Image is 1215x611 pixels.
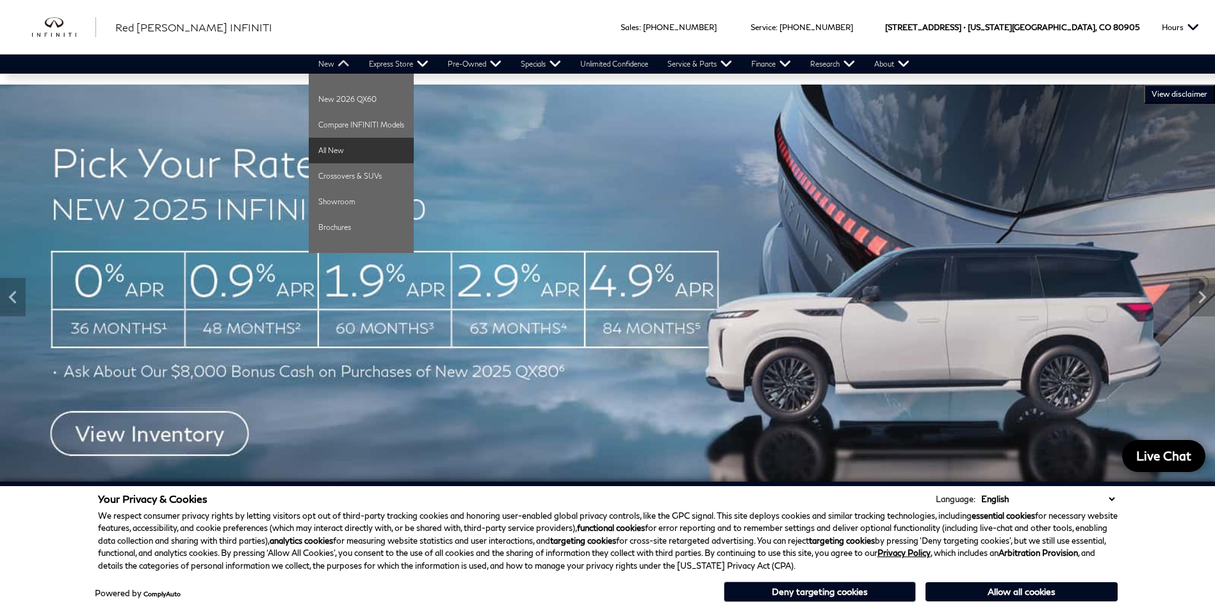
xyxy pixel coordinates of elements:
button: Deny targeting cookies [724,582,916,602]
span: Your Privacy & Cookies [98,493,208,505]
strong: targeting cookies [550,535,616,546]
span: : [776,22,778,32]
span: Red [PERSON_NAME] INFINITI [115,21,272,33]
a: Specials [511,54,571,74]
a: Live Chat [1122,440,1205,472]
a: [PHONE_NUMBER] [643,22,717,32]
strong: functional cookies [577,523,645,533]
a: Finance [742,54,801,74]
select: Language Select [978,493,1118,505]
a: infiniti [32,17,96,38]
a: Service & Parts [658,54,742,74]
a: Compare INFINITI Models [309,112,414,138]
a: Brochures [309,215,414,240]
a: New 2026 QX60 [309,86,414,112]
div: Powered by [95,589,181,598]
a: [STREET_ADDRESS] • [US_STATE][GEOGRAPHIC_DATA], CO 80905 [885,22,1139,32]
nav: Main Navigation [309,54,919,74]
a: ComplyAuto [143,590,181,598]
strong: Arbitration Provision [999,548,1078,558]
span: : [639,22,641,32]
span: VIEW DISCLAIMER [1152,89,1207,99]
a: Unlimited Confidence [571,54,658,74]
div: Language: [936,495,975,503]
a: New [309,54,359,74]
div: Next [1189,278,1215,316]
a: Red [PERSON_NAME] INFINITI [115,20,272,35]
span: Service [751,22,776,32]
strong: targeting cookies [809,535,875,546]
button: VIEW DISCLAIMER [1144,85,1215,104]
button: Allow all cookies [926,582,1118,601]
a: Pre-Owned [438,54,511,74]
strong: analytics cookies [270,535,333,546]
a: Express Store [359,54,438,74]
img: INFINITI [32,17,96,38]
a: All New [309,138,414,163]
span: Sales [621,22,639,32]
a: About [865,54,919,74]
span: Live Chat [1130,448,1198,464]
p: We respect consumer privacy rights by letting visitors opt out of third-party tracking cookies an... [98,510,1118,573]
a: [PHONE_NUMBER] [779,22,853,32]
a: Showroom [309,189,414,215]
a: Research [801,54,865,74]
strong: essential cookies [972,510,1035,521]
a: Privacy Policy [877,548,931,558]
